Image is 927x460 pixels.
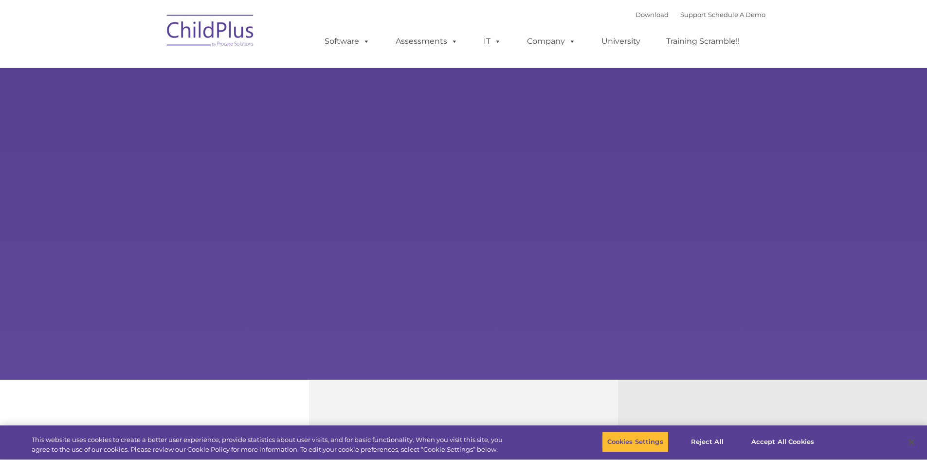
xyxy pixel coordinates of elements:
a: Software [315,32,380,51]
a: IT [474,32,511,51]
button: Reject All [677,432,738,452]
a: University [592,32,650,51]
img: ChildPlus by Procare Solutions [162,8,259,56]
button: Accept All Cookies [746,432,819,452]
div: This website uses cookies to create a better user experience, provide statistics about user visit... [32,435,510,454]
a: Download [636,11,669,18]
a: Company [517,32,585,51]
a: Support [680,11,706,18]
button: Close [901,431,922,453]
a: Assessments [386,32,468,51]
font: | [636,11,765,18]
button: Cookies Settings [602,432,669,452]
a: Training Scramble!! [656,32,749,51]
a: Schedule A Demo [708,11,765,18]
